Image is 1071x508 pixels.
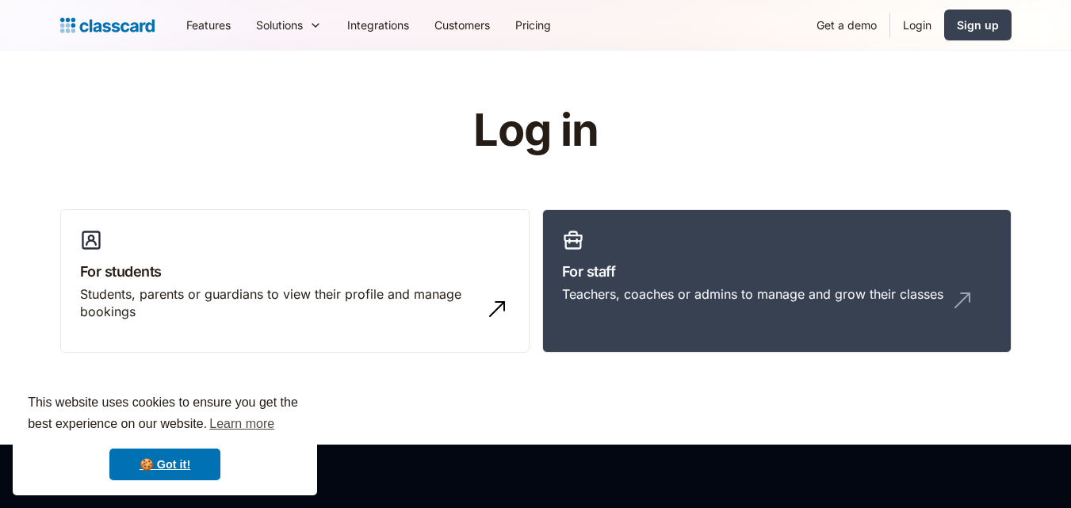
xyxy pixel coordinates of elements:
a: dismiss cookie message [109,449,220,480]
div: Students, parents or guardians to view their profile and manage bookings [80,285,478,321]
h3: For staff [562,261,992,282]
a: For staffTeachers, coaches or admins to manage and grow their classes [542,209,1012,353]
a: Integrations [335,7,422,43]
div: Sign up [957,17,999,33]
a: home [60,14,155,36]
a: learn more about cookies [207,412,277,436]
a: Customers [422,7,503,43]
h1: Log in [284,106,787,155]
h3: For students [80,261,510,282]
a: Login [890,7,944,43]
span: This website uses cookies to ensure you get the best experience on our website. [28,393,302,436]
a: For studentsStudents, parents or guardians to view their profile and manage bookings [60,209,530,353]
a: Pricing [503,7,564,43]
div: Teachers, coaches or admins to manage and grow their classes [562,285,943,303]
a: Get a demo [804,7,889,43]
div: Solutions [243,7,335,43]
a: Sign up [944,10,1012,40]
div: cookieconsent [13,378,317,495]
a: Features [174,7,243,43]
div: Solutions [256,17,303,33]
